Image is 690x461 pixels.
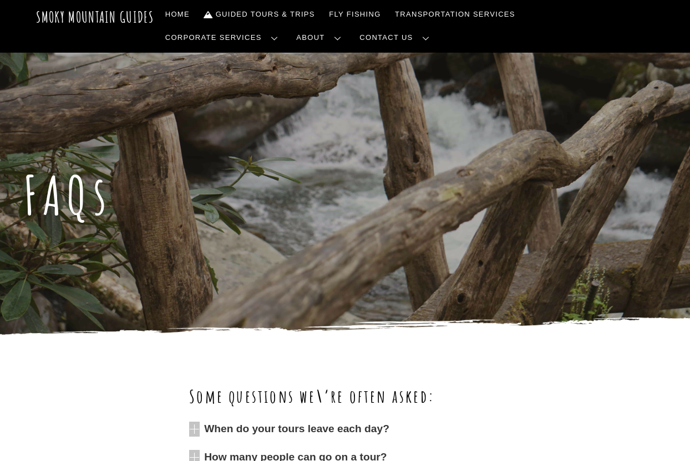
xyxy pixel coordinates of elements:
a: Corporate Services [161,26,287,49]
a: Guided Tours & Trips [200,3,319,26]
a: Transportation Services [390,3,519,26]
h2: Some questions we\’re often asked: [189,385,500,408]
a: Home [161,3,194,26]
a: Contact Us [355,26,438,49]
a: When do your tours leave each day? [189,416,500,442]
h1: FAQs [23,163,667,227]
a: About [292,26,350,49]
a: Smoky Mountain Guides [36,8,154,26]
span: When do your tours leave each day? [204,422,501,437]
a: Fly Fishing [324,3,385,26]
